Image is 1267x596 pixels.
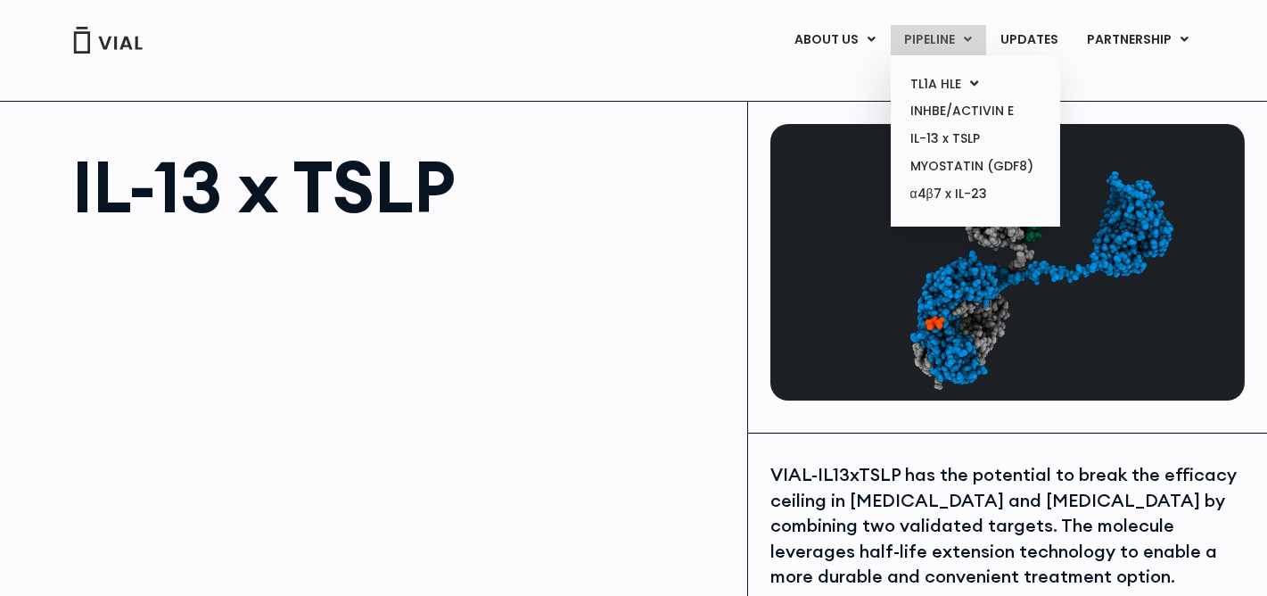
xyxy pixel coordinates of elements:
[987,25,1073,55] a: UPDATES
[72,27,144,54] img: Vial Logo
[72,151,729,222] h1: IL-13 x TSLP
[897,180,1053,209] a: α4β7 x IL-23
[897,97,1053,125] a: INHBE/ACTIVIN E
[897,70,1053,98] a: TL1A HLEMenu Toggle
[897,125,1053,153] a: IL-13 x TSLP
[1074,25,1204,55] a: PARTNERSHIPMenu Toggle
[891,25,986,55] a: PIPELINEMenu Toggle
[770,462,1245,590] div: VIAL-IL13xTSLP has the potential to break the efficacy ceiling in [MEDICAL_DATA] and [MEDICAL_DAT...
[781,25,890,55] a: ABOUT USMenu Toggle
[897,153,1053,180] a: MYOSTATIN (GDF8)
